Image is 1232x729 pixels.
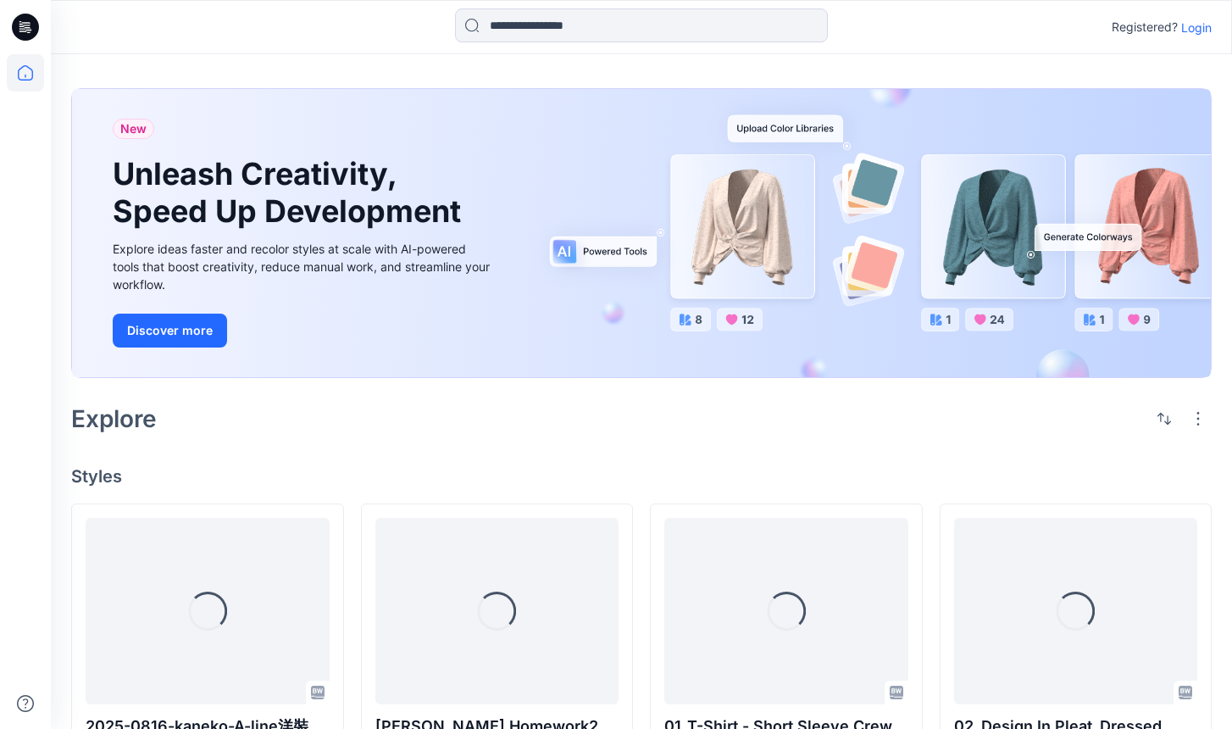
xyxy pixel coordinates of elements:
h1: Unleash Creativity, Speed Up Development [113,156,469,229]
div: Explore ideas faster and recolor styles at scale with AI-powered tools that boost creativity, red... [113,240,494,293]
h2: Explore [71,405,157,432]
p: Login [1181,19,1212,36]
a: Discover more [113,314,494,348]
h4: Styles [71,466,1212,487]
button: Discover more [113,314,227,348]
span: New [120,119,147,139]
p: Registered? [1112,17,1178,37]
